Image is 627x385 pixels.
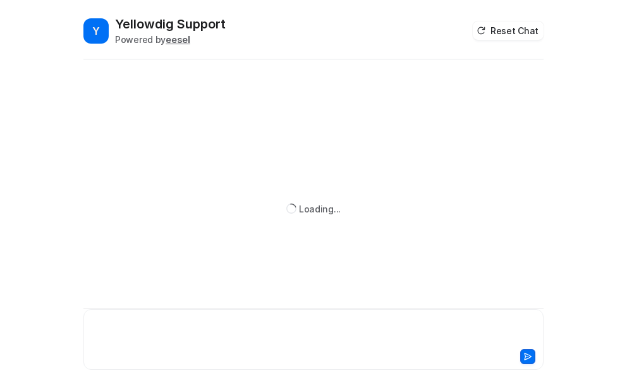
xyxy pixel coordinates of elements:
div: Loading... [299,202,341,216]
button: Reset Chat [473,21,544,40]
b: eesel [166,34,190,45]
h2: Yellowdig Support [115,15,226,33]
div: Powered by [115,33,226,46]
span: Y [83,18,109,44]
